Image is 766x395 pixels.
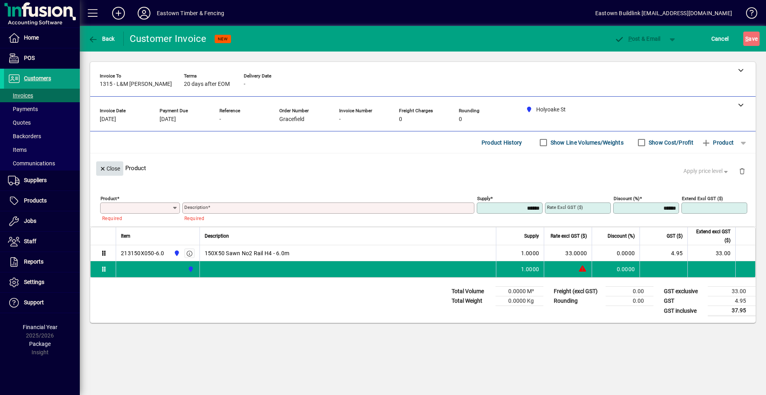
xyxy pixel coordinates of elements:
span: Discount (%) [608,232,635,240]
span: P [628,36,632,42]
td: GST inclusive [660,306,708,316]
span: Back [88,36,115,42]
span: GST ($) [667,232,683,240]
a: Suppliers [4,171,80,191]
a: Invoices [4,89,80,102]
span: - [244,81,245,87]
a: Payments [4,102,80,116]
span: Payments [8,106,38,112]
mat-label: Description [184,204,208,210]
button: Save [743,32,760,46]
span: 1.0000 [521,249,539,257]
span: NEW [218,36,228,42]
div: Eastown Timber & Fencing [157,7,224,20]
button: Add [106,6,131,20]
span: Close [99,162,120,175]
td: 33.00 [708,287,756,296]
td: Freight (excl GST) [550,287,606,296]
span: - [339,116,341,123]
td: 0.0000 [592,245,640,261]
span: Support [24,299,44,306]
app-page-header-button: Delete [732,167,752,175]
mat-error: Required [102,214,174,222]
mat-label: Product [101,196,117,201]
span: Invoices [8,92,33,99]
td: 33.00 [687,245,735,261]
span: Apply price level [683,167,730,175]
span: Extend excl GST ($) [693,227,730,245]
td: Total Weight [448,296,496,306]
span: ave [745,32,758,45]
td: Total Volume [448,287,496,296]
span: 0 [399,116,402,123]
td: 0.0000 [592,261,640,277]
a: Jobs [4,211,80,231]
a: Knowledge Base [740,2,756,28]
span: Supply [524,232,539,240]
button: Post & Email [610,32,665,46]
a: Quotes [4,116,80,129]
span: 150X50 Sawn No2 Rail H4 - 6.0m [205,249,290,257]
span: S [745,36,748,42]
span: Product History [482,136,522,149]
span: - [219,116,221,123]
td: 0.00 [606,287,653,296]
span: Products [24,197,47,204]
span: Suppliers [24,177,47,183]
td: 37.95 [708,306,756,316]
span: Staff [24,238,36,244]
span: Items [8,147,27,153]
button: Close [96,161,123,176]
button: Apply price level [680,164,733,179]
a: Settings [4,272,80,292]
span: 20 days after EOM [184,81,230,87]
span: Quotes [8,119,31,126]
span: Communications [8,160,55,167]
button: Delete [732,161,752,181]
a: Backorders [4,129,80,143]
a: Communications [4,157,80,170]
app-page-header-button: Back [80,32,124,46]
span: Jobs [24,218,36,224]
mat-label: Discount (%) [614,196,640,201]
span: Rate excl GST ($) [551,232,587,240]
td: 0.0000 Kg [496,296,543,306]
span: Description [205,232,229,240]
span: ost & Email [614,36,661,42]
div: Customer Invoice [130,32,207,45]
td: 4.95 [640,245,687,261]
td: GST [660,296,708,306]
td: 0.00 [606,296,653,306]
label: Show Line Volumes/Weights [549,139,624,147]
button: Profile [131,6,157,20]
label: Show Cost/Profit [647,139,693,147]
span: Customers [24,75,51,81]
span: POS [24,55,35,61]
span: Package [29,341,51,347]
span: [DATE] [160,116,176,123]
mat-label: Rate excl GST ($) [547,204,583,210]
a: Products [4,191,80,211]
a: Staff [4,232,80,252]
span: 1315 - L&M [PERSON_NAME] [100,81,172,87]
a: Home [4,28,80,48]
button: Cancel [709,32,731,46]
mat-label: Extend excl GST ($) [682,196,723,201]
app-page-header-button: Close [94,165,125,172]
td: 4.95 [708,296,756,306]
div: 213150X050-6.0 [121,249,164,257]
span: Settings [24,279,44,285]
div: 33.0000 [549,249,587,257]
a: POS [4,48,80,68]
span: Home [24,34,39,41]
mat-error: Required [184,214,468,222]
td: 0.0000 M³ [496,287,543,296]
span: [DATE] [100,116,116,123]
span: Item [121,232,130,240]
div: Eastown Buildlink [EMAIL_ADDRESS][DOMAIN_NAME] [595,7,732,20]
span: Holyoake St [172,249,181,258]
span: Financial Year [23,324,57,330]
span: Backorders [8,133,41,139]
a: Items [4,143,80,157]
span: 1.0000 [521,265,539,273]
